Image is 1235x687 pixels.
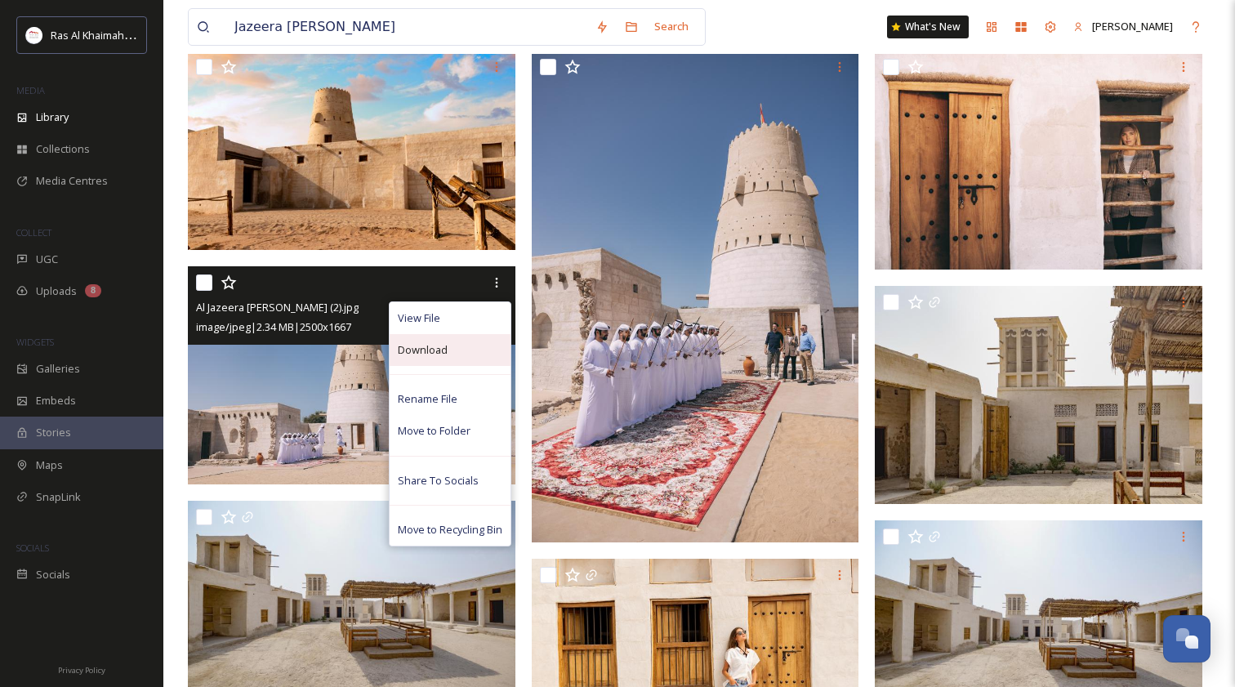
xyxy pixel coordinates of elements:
span: COLLECT [16,226,51,239]
span: Move to Recycling Bin [398,522,502,538]
span: Media Centres [36,173,108,189]
a: Privacy Policy [58,659,105,679]
img: Al Jazeera Al Hamra.jpg [875,286,1202,504]
span: Download [398,342,448,358]
span: Galleries [36,361,80,377]
span: Al Jazeera [PERSON_NAME] (2).jpg [196,300,359,315]
span: Socials [36,567,70,582]
span: Stories [36,425,71,440]
span: Share To Socials [398,473,479,488]
span: UGC [36,252,58,267]
button: Open Chat [1163,615,1210,662]
img: Al Jazirah Al Hamra (3).jpg [875,51,1202,270]
a: What's New [887,16,969,38]
a: [PERSON_NAME] [1065,11,1181,42]
span: Library [36,109,69,125]
span: Embeds [36,393,76,408]
div: 8 [85,284,101,297]
span: Uploads [36,283,77,299]
span: SOCIALS [16,542,49,554]
span: Collections [36,141,90,157]
span: Maps [36,457,63,473]
img: Logo_RAKTDA_RGB-01.png [26,27,42,43]
img: Al Jazeera Al Hamra RAK.jpg [532,51,859,542]
div: Search [646,11,697,42]
span: SnapLink [36,489,81,505]
span: Privacy Policy [58,665,105,676]
span: MEDIA [16,84,45,96]
span: Ras Al Khaimah Tourism Development Authority [51,27,282,42]
span: Move to Folder [398,423,470,439]
span: image/jpeg | 2.34 MB | 2500 x 1667 [196,319,351,334]
img: Al Jazeera Al Hamra (2).jpg [188,266,515,485]
span: WIDGETS [16,336,54,348]
span: Rename File [398,391,457,407]
span: [PERSON_NAME] [1092,19,1173,33]
img: Jazeera Al Hamra in Ras Al Khaimah.jpg [188,51,515,249]
span: View File [398,310,440,326]
input: Search your library [226,9,587,45]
